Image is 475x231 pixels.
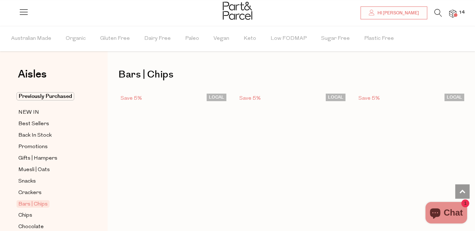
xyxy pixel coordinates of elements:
span: Keto [244,26,256,51]
a: Promotions [18,142,84,151]
span: Gluten Free [100,26,130,51]
a: Best Sellers [18,119,84,128]
span: Chips [18,211,32,220]
span: NEW IN [18,108,39,117]
span: LOCAL [445,94,464,101]
a: Previously Purchased [18,92,84,101]
span: Snacks [18,177,36,186]
span: Promotions [18,143,48,151]
a: Aisles [18,69,47,87]
span: LOCAL [326,94,345,101]
span: Organic [66,26,86,51]
span: Plastic Free [364,26,394,51]
a: Bars | Chips [18,200,84,208]
span: Gifts | Hampers [18,154,57,163]
span: Sugar Free [321,26,350,51]
a: Chips [18,211,84,220]
a: Crackers [18,188,84,197]
a: Hi [PERSON_NAME] [361,6,427,19]
a: Back In Stock [18,131,84,140]
a: Gifts | Hampers [18,154,84,163]
span: Vegan [213,26,229,51]
span: Aisles [18,66,47,82]
span: Best Sellers [18,120,49,128]
h1: Bars | Chips [118,66,464,83]
span: Low FODMAP [271,26,307,51]
span: Back In Stock [18,131,52,140]
span: Crackers [18,189,42,197]
div: Save 5% [356,94,382,103]
div: Save 5% [118,94,144,103]
a: NEW IN [18,108,84,117]
span: Bars | Chips [17,200,50,208]
inbox-online-store-chat: Shopify online store chat [423,202,469,225]
span: Previously Purchased [17,92,74,100]
span: Hi [PERSON_NAME] [376,10,419,16]
div: Save 5% [237,94,263,103]
span: Muesli | Oats [18,166,50,174]
img: Part&Parcel [223,2,252,20]
span: Dairy Free [144,26,171,51]
span: Australian Made [11,26,51,51]
a: Snacks [18,177,84,186]
a: Muesli | Oats [18,165,84,174]
span: 14 [457,9,466,16]
a: 14 [449,10,456,17]
span: Paleo [185,26,199,51]
span: LOCAL [207,94,226,101]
